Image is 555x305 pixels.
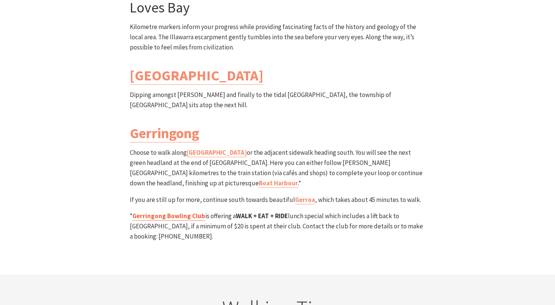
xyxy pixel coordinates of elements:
p: * is offering a lunch special which includes a lift back to [GEOGRAPHIC_DATA], if a minimum of $2... [130,211,426,242]
p: Choose to walk along or the adjacent sidewalk heading south. You will see the next green headland... [130,148,426,189]
a: Boat Harbour [259,179,298,188]
strong: WALK + EAT + RIDE [236,212,288,220]
p: Kilometre markers inform your progress while providing fascinating facts of the history and geolo... [130,22,426,53]
a: Gerringong [130,124,199,142]
a: [GEOGRAPHIC_DATA] [187,148,247,157]
p: If you are still up for more, continue south towards beautiful , which takes about 45 minutes to ... [130,195,426,205]
a: [GEOGRAPHIC_DATA] [130,66,263,85]
p: Dipping amongst [PERSON_NAME] and finally to the tidal [GEOGRAPHIC_DATA], the township of [GEOGRA... [130,90,426,110]
a: Gerroa [295,196,315,204]
a: Gerringong Bowling Club [132,212,205,220]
